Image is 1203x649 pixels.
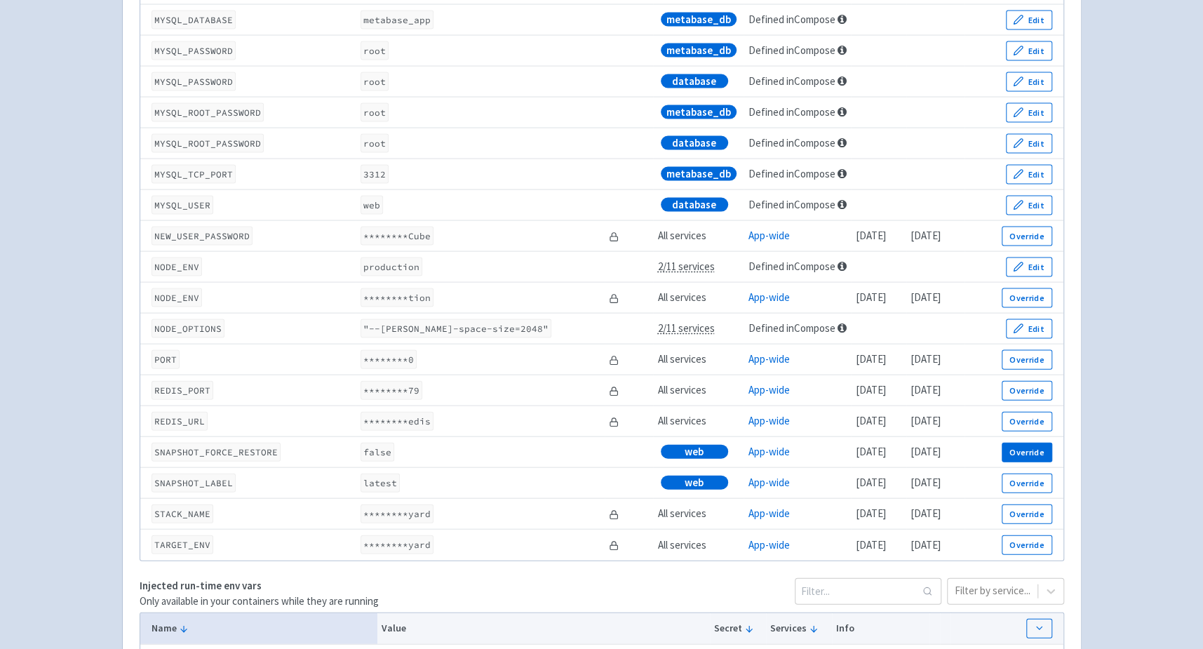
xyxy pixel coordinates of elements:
button: Edit [1006,11,1052,30]
span: web [685,445,704,459]
time: [DATE] [910,414,941,427]
code: SNAPSHOT_LABEL [152,474,236,493]
code: MYSQL_ROOT_PASSWORD [152,134,264,153]
time: [DATE] [855,538,885,551]
a: Defined in Compose [748,105,835,119]
code: NODE_OPTIONS [152,319,224,338]
button: Override [1002,350,1051,370]
code: REDIS_PORT [152,381,213,400]
button: Edit [1006,103,1052,123]
button: Override [1002,288,1051,308]
code: MYSQL_USER [152,196,213,215]
a: App-wide [748,352,790,366]
button: Override [1002,504,1051,524]
button: Override [1002,412,1051,431]
a: App-wide [748,538,790,551]
a: Defined in Compose [748,13,835,26]
a: App-wide [748,383,790,396]
time: [DATE] [855,507,885,520]
th: Value [377,613,710,645]
time: [DATE] [855,229,885,242]
span: database [672,136,716,150]
td: All services [653,406,744,437]
code: false [361,443,394,462]
a: Defined in Compose [748,74,835,88]
button: Override [1002,381,1051,401]
code: NODE_ENV [152,257,202,276]
time: [DATE] [910,229,941,242]
span: metabase_db [666,44,731,58]
input: Filter... [795,578,941,605]
time: [DATE] [910,476,941,489]
code: 3312 [361,165,389,184]
code: PORT [152,350,180,369]
code: SNAPSHOT_FORCE_RESTORE [152,443,281,462]
td: All services [653,375,744,406]
button: Secret [714,621,761,636]
td: All services [653,344,744,375]
span: web [685,476,704,490]
button: Edit [1006,134,1052,154]
span: database [672,74,716,88]
button: Edit [1006,72,1052,92]
code: root [361,103,389,122]
time: [DATE] [910,507,941,520]
span: metabase_db [666,167,731,181]
code: root [361,134,389,153]
button: Edit [1006,257,1052,277]
button: Override [1002,535,1051,555]
code: root [361,41,389,60]
a: Defined in Compose [748,321,835,335]
code: STACK_NAME [152,504,213,523]
code: MYSQL_TCP_PORT [152,165,236,184]
code: MYSQL_ROOT_PASSWORD [152,103,264,122]
button: Edit [1006,165,1052,185]
a: Defined in Compose [748,198,835,211]
a: App-wide [748,229,790,242]
a: App-wide [748,414,790,427]
td: All services [653,530,744,561]
code: NODE_ENV [152,288,202,307]
p: Only available in your containers while they are running [140,594,379,610]
code: root [361,72,389,91]
td: All services [653,221,744,252]
span: 2/11 services [658,321,715,335]
time: [DATE] [910,352,941,366]
time: [DATE] [855,445,885,458]
a: App-wide [748,445,790,458]
code: NEW_USER_PASSWORD [152,227,253,246]
a: Defined in Compose [748,260,835,273]
code: "--[PERSON_NAME]-space-size=2048" [361,319,551,338]
time: [DATE] [910,445,941,458]
code: MYSQL_PASSWORD [152,41,236,60]
time: [DATE] [910,538,941,551]
code: MYSQL_DATABASE [152,11,236,29]
code: MYSQL_PASSWORD [152,72,236,91]
th: Info [832,613,930,645]
span: metabase_db [666,105,731,119]
time: [DATE] [855,352,885,366]
code: metabase_app [361,11,434,29]
span: 2/11 services [658,260,715,273]
time: [DATE] [855,414,885,427]
td: All services [653,283,744,314]
time: [DATE] [910,383,941,396]
a: App-wide [748,290,790,304]
code: latest [361,474,400,493]
strong: Injected run-time env vars [140,579,262,592]
button: Edit [1006,196,1052,215]
button: Edit [1006,41,1052,61]
span: metabase_db [666,13,731,27]
a: Defined in Compose [748,136,835,149]
button: Override [1002,474,1051,493]
a: Defined in Compose [748,167,835,180]
button: Services [770,621,827,636]
time: [DATE] [855,383,885,396]
time: [DATE] [855,290,885,304]
a: App-wide [748,476,790,489]
time: [DATE] [855,476,885,489]
a: Defined in Compose [748,44,835,57]
code: web [361,196,383,215]
td: All services [653,499,744,530]
button: Edit [1006,319,1052,339]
